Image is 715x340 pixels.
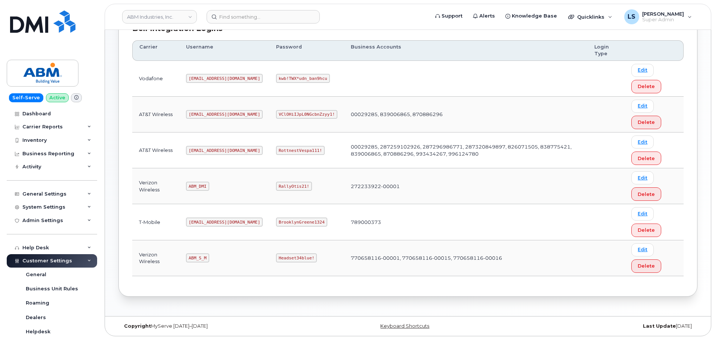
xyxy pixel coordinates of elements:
span: Delete [638,155,655,162]
a: Keyboard Shortcuts [380,323,429,329]
a: Edit [631,171,654,184]
code: ABM_S_M [186,253,209,262]
input: Find something... [207,10,320,24]
a: ABM Industries, Inc. [122,10,197,24]
td: 00029285, 287259102926, 287296986771, 287320849897, 826071505, 838775421, 839006865, 870886296, 9... [344,132,588,168]
div: MyServe [DATE]–[DATE] [118,323,312,329]
a: Edit [631,64,654,77]
th: Business Accounts [344,40,588,61]
button: Delete [631,152,661,165]
code: [EMAIL_ADDRESS][DOMAIN_NAME] [186,110,263,119]
td: T-Mobile [132,204,179,240]
a: Support [430,9,468,24]
td: Verizon Wireless [132,240,179,276]
th: Password [269,40,344,61]
button: Delete [631,116,661,129]
button: Delete [631,259,661,273]
button: Delete [631,224,661,237]
a: Knowledge Base [500,9,562,24]
span: Delete [638,227,655,234]
span: Support [442,12,462,20]
code: Headset34blue! [276,253,317,262]
td: AT&T Wireless [132,132,179,168]
th: Login Type [588,40,625,61]
span: Knowledge Base [512,12,557,20]
td: 272233922-00001 [344,168,588,204]
code: [EMAIL_ADDRESS][DOMAIN_NAME] [186,74,263,83]
td: 00029285, 839006865, 870886296 [344,97,588,132]
code: RottnestVespa111! [276,146,325,155]
code: BrooklynGreene1324 [276,218,327,227]
td: Verizon Wireless [132,168,179,204]
code: ABM_DMI [186,182,209,191]
code: kwb!TWX*udn_ban9hcu [276,74,329,83]
span: Super Admin [642,17,684,23]
strong: Copyright [124,323,151,329]
code: RallyOtis21! [276,182,312,191]
span: Delete [638,119,655,126]
td: 770658116-00001, 770658116-00015, 770658116-00016 [344,240,588,276]
a: Alerts [468,9,500,24]
th: Carrier [132,40,179,61]
span: [PERSON_NAME] [642,11,684,17]
code: [EMAIL_ADDRESS][DOMAIN_NAME] [186,146,263,155]
td: Vodafone [132,61,179,97]
td: AT&T Wireless [132,97,179,132]
a: Edit [631,207,654,220]
span: Delete [638,83,655,90]
th: Username [179,40,269,61]
span: Delete [638,262,655,269]
span: LS [628,12,635,21]
code: [EMAIL_ADDRESS][DOMAIN_NAME] [186,218,263,227]
a: Edit [631,243,654,256]
a: Edit [631,135,654,149]
a: Edit [631,100,654,113]
div: [DATE] [504,323,697,329]
code: VClOHiIJpL0NGcbnZzyy1! [276,110,337,119]
span: Alerts [479,12,495,20]
span: Delete [638,191,655,198]
button: Delete [631,80,661,93]
td: 789000373 [344,204,588,240]
button: Delete [631,187,661,201]
span: Quicklinks [577,14,604,20]
div: Luke Schroeder [619,9,697,24]
strong: Last Update [643,323,676,329]
div: Quicklinks [563,9,617,24]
